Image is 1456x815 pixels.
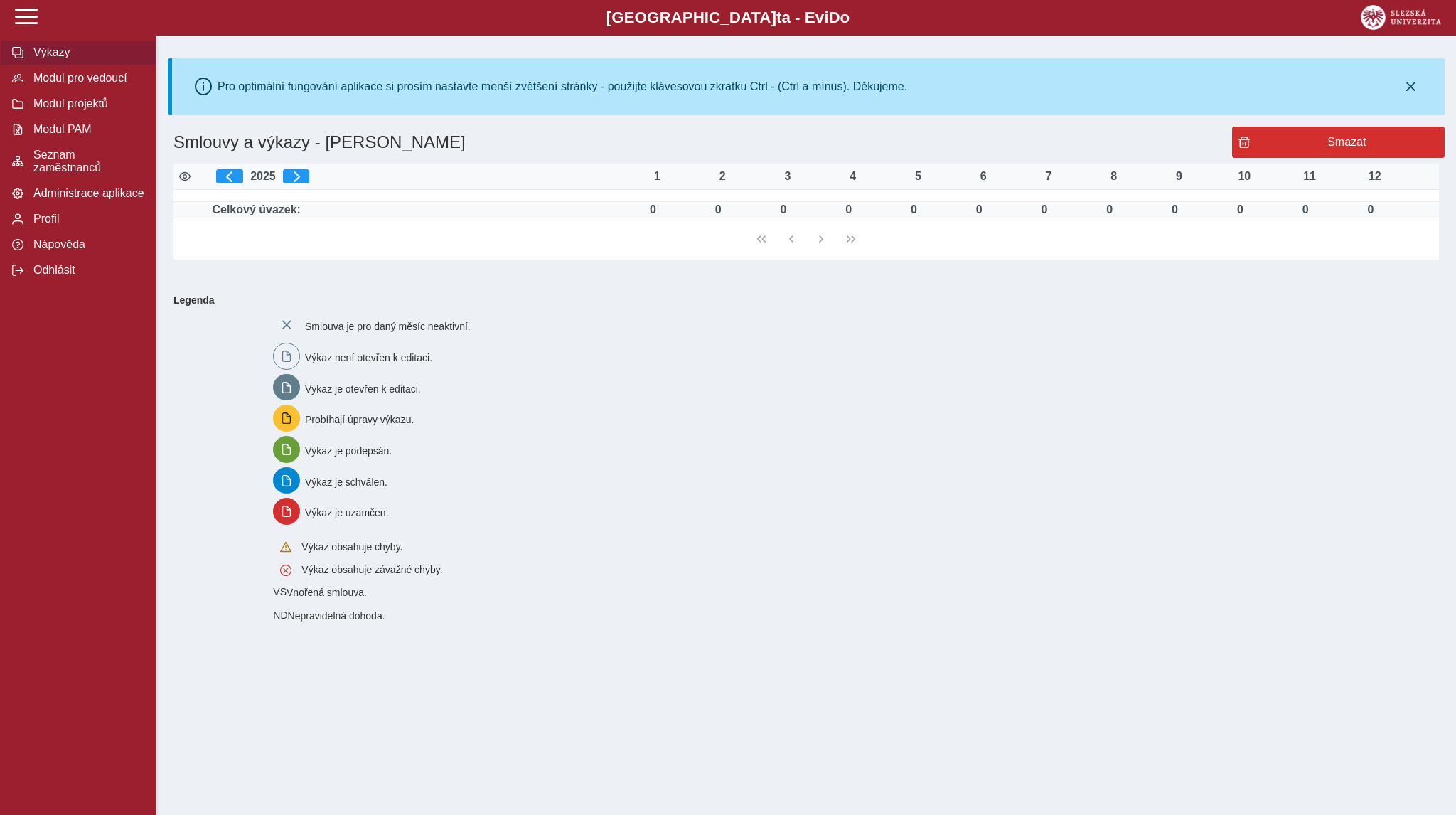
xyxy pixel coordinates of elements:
span: Seznam zaměstnanců [29,149,144,174]
span: Modul pro vedoucí [29,72,144,85]
i: Zobrazit aktivní / neaktivní smlouvy [179,171,191,182]
span: Smlouva vnořená do kmene [273,586,287,597]
b: Legenda [168,289,1433,311]
span: Výkaz je uzamčen. [305,507,389,518]
span: Administrace aplikace [29,187,144,200]
span: Smazat [1256,136,1438,149]
div: 3 [773,170,802,183]
div: 10 [1230,170,1258,183]
div: 1 [643,170,671,183]
div: 7 [1034,170,1063,183]
div: 2025 [216,169,631,183]
span: Odhlásit [29,264,144,277]
div: Úvazek : [1291,203,1319,216]
span: Výkaz obsahuje závažné chyby. [301,564,442,575]
span: Nepravidelná dohoda. [288,610,385,622]
span: Vnořená smlouva. [287,587,367,598]
span: Profil [29,213,144,225]
h1: Smlouvy a výkazy - [PERSON_NAME] [168,127,1232,158]
span: Výkaz je otevřen k editaci. [305,383,421,394]
span: D [828,9,840,26]
span: Modul PAM [29,123,144,136]
span: Výkaz obsahuje chyby. [301,541,402,553]
div: 6 [969,170,997,183]
div: 12 [1361,170,1389,183]
div: Úvazek : [1356,203,1385,216]
span: t [776,9,781,26]
div: Úvazek : [1030,203,1059,216]
div: Úvazek : [769,203,798,216]
div: Úvazek : [835,203,863,216]
img: logo_web_su.png [1361,5,1441,30]
span: o [840,9,850,26]
td: Celkový úvazek: [210,202,637,218]
span: Výkaz není otevřen k editaci. [305,352,432,363]
button: Smazat [1232,127,1445,158]
b: [GEOGRAPHIC_DATA] a - Evi [43,9,1413,27]
div: 4 [839,170,867,183]
div: Úvazek : [900,203,928,216]
span: Nápověda [29,238,144,251]
div: 9 [1165,170,1194,183]
span: Výkaz je schválen. [305,476,387,487]
span: Smlouva vnořená do kmene [273,609,287,621]
div: 2 [708,170,737,183]
div: 5 [904,170,933,183]
div: Úvazek : [1226,203,1254,216]
span: Výkaz je podepsán. [305,445,392,457]
div: Úvazek : [638,203,667,216]
div: Úvazek : [965,203,993,216]
div: 8 [1100,170,1128,183]
span: Probíhají úpravy výkazu. [305,414,414,425]
span: Modul projektů [29,97,144,110]
span: Smlouva je pro daný měsíc neaktivní. [305,321,471,332]
div: 11 [1295,170,1324,183]
div: Pro optimální fungování aplikace si prosím nastavte menší zvětšení stránky - použijte klávesovou ... [218,80,907,93]
span: Výkazy [29,46,144,59]
div: Úvazek : [1161,203,1189,216]
div: Úvazek : [704,203,732,216]
div: Úvazek : [1096,203,1124,216]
